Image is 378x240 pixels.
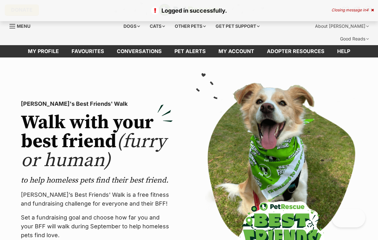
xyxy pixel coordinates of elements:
[21,113,173,170] h2: Walk with your best friend
[336,33,373,45] div: Good Reads
[119,20,144,33] div: Dogs
[332,208,365,227] iframe: Help Scout Beacon - Open
[9,20,35,31] a: Menu
[17,23,30,29] span: Menu
[168,45,212,57] a: Pet alerts
[311,20,373,33] div: About [PERSON_NAME]
[170,20,210,33] div: Other pets
[21,213,173,240] p: Set a fundraising goal and choose how far you and your BFF will walk during September to help hom...
[21,130,166,172] span: (furry or human)
[22,45,65,57] a: My profile
[65,45,110,57] a: Favourites
[21,175,173,185] p: to help homeless pets find their best friend.
[145,20,169,33] div: Cats
[21,99,173,108] p: [PERSON_NAME]'s Best Friends' Walk
[21,190,173,208] p: [PERSON_NAME]’s Best Friends' Walk is a free fitness and fundraising challenge for everyone and t...
[331,45,356,57] a: Help
[212,45,261,57] a: My account
[261,45,331,57] a: Adopter resources
[211,20,264,33] div: Get pet support
[110,45,168,57] a: conversations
